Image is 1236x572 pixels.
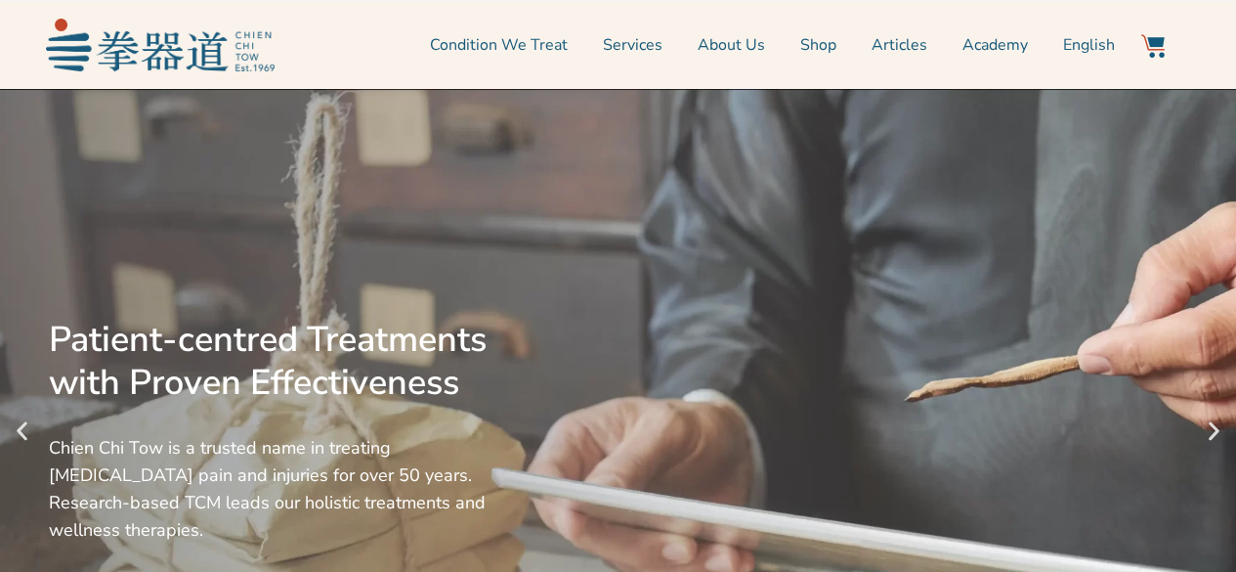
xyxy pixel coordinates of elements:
[430,21,568,69] a: Condition We Treat
[1063,21,1115,69] a: English
[1202,419,1226,444] div: Next slide
[10,419,34,444] div: Previous slide
[800,21,836,69] a: Shop
[284,21,1115,69] nav: Menu
[698,21,765,69] a: About Us
[49,319,516,405] div: Patient-centred Treatments with Proven Effectiveness
[1063,33,1115,57] span: English
[1141,34,1165,58] img: Website Icon-03
[962,21,1028,69] a: Academy
[49,434,516,544] div: Chien Chi Tow is a trusted name in treating [MEDICAL_DATA] pain and injuries for over 50 years. R...
[603,21,662,69] a: Services
[872,21,927,69] a: Articles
